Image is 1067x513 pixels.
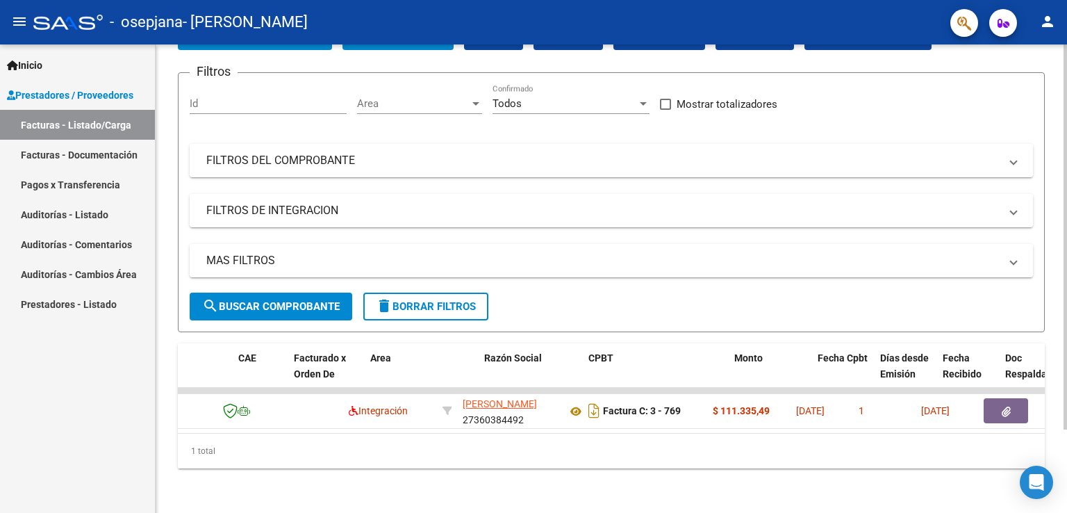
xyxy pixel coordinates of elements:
mat-expansion-panel-header: MAS FILTROS [190,244,1033,277]
datatable-header-cell: Días desde Emisión [875,343,937,405]
span: Buscar Comprobante [202,300,340,313]
datatable-header-cell: Razón Social [479,343,583,405]
mat-panel-title: FILTROS DE INTEGRACION [206,203,1000,218]
mat-expansion-panel-header: FILTROS DEL COMPROBANTE [190,144,1033,177]
div: Open Intercom Messenger [1020,466,1053,499]
datatable-header-cell: ID [163,343,233,405]
span: CPBT [588,352,613,364]
span: [DATE] [921,405,950,416]
span: CAE [238,352,256,364]
datatable-header-cell: Area [365,343,458,405]
datatable-header-cell: Monto [729,343,812,405]
mat-expansion-panel-header: FILTROS DE INTEGRACION [190,194,1033,227]
span: Todos [493,97,522,110]
h3: Filtros [190,62,238,81]
div: 27360384492 [463,396,556,425]
strong: $ 111.335,49 [713,405,770,416]
mat-icon: person [1039,13,1056,30]
span: Fecha Cpbt [818,352,868,364]
span: - [PERSON_NAME] [183,7,308,38]
span: Facturado x Orden De [294,352,346,380]
span: - osepjana [110,7,183,38]
datatable-header-cell: CPBT [583,343,729,405]
datatable-header-cell: Fecha Recibido [937,343,1000,405]
mat-panel-title: FILTROS DEL COMPROBANTE [206,153,1000,168]
span: [PERSON_NAME] [463,398,537,409]
span: Mostrar totalizadores [677,96,777,113]
i: Descargar documento [585,400,603,422]
span: Area [357,97,470,110]
span: Borrar Filtros [376,300,476,313]
strong: Factura C: 3 - 769 [603,406,681,417]
mat-icon: menu [11,13,28,30]
span: 1 [859,405,864,416]
span: Razón Social [484,352,542,364]
span: [DATE] [796,405,825,416]
datatable-header-cell: CAE [233,343,288,405]
span: Prestadores / Proveedores [7,88,133,103]
button: Buscar Comprobante [190,293,352,320]
span: Monto [734,352,763,364]
mat-panel-title: MAS FILTROS [206,253,1000,268]
datatable-header-cell: Fecha Cpbt [812,343,875,405]
div: 1 total [178,434,1045,469]
span: Inicio [7,58,42,73]
mat-icon: search [202,298,219,314]
button: Borrar Filtros [363,293,488,320]
span: Días desde Emisión [880,352,929,380]
mat-icon: delete [376,298,392,314]
span: Fecha Recibido [943,352,982,380]
datatable-header-cell: Facturado x Orden De [288,343,365,405]
span: Area [370,352,391,364]
span: Integración [349,405,408,416]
